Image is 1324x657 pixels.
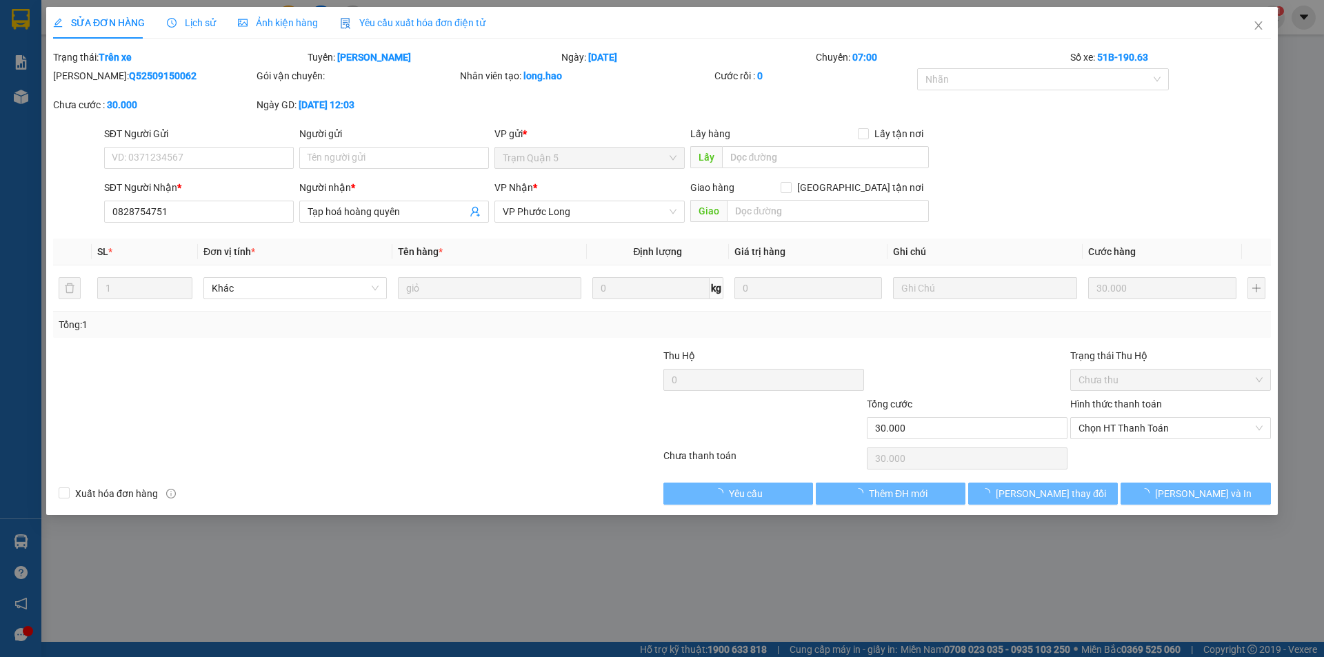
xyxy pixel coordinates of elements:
b: 30.000 [107,99,137,110]
div: Ngày GD: [257,97,457,112]
span: Yêu cầu [729,486,763,501]
span: Lấy hàng [690,128,730,139]
button: Yêu cầu [663,483,813,505]
span: VP Nhận [495,182,534,193]
button: [PERSON_NAME] thay đổi [968,483,1118,505]
label: Hình thức thanh toán [1070,398,1162,410]
span: Giao hàng [690,182,734,193]
button: plus [1247,277,1265,299]
span: Đơn vị tính [203,246,255,257]
span: loading [1140,488,1155,498]
span: picture [238,18,248,28]
div: Chưa cước : [53,97,254,112]
b: 51B-190.63 [1097,52,1148,63]
span: Ảnh kiện hàng [238,17,318,28]
input: VD: Bàn, Ghế [398,277,581,299]
span: Giao [690,200,727,222]
div: Gói vận chuyển: [257,68,457,83]
span: Lịch sử [167,17,216,28]
div: Chưa thanh toán [662,448,865,472]
div: VP gửi [495,126,685,141]
span: Khác [212,278,379,299]
span: user-add [470,206,481,217]
button: Close [1239,7,1278,46]
span: [GEOGRAPHIC_DATA] tận nơi [792,180,929,195]
span: info-circle [166,489,176,498]
b: Trên xe [99,52,132,63]
b: 0 [757,70,763,81]
button: delete [59,277,81,299]
div: Nhân viên tạo: [460,68,712,83]
div: Trạng thái Thu Hộ [1070,348,1271,363]
span: Tổng cước [867,398,912,410]
span: Xuất hóa đơn hàng [70,486,163,501]
b: long.hao [523,70,562,81]
span: Giá trị hàng [734,246,785,257]
input: 0 [734,277,883,299]
b: [DATE] [589,52,618,63]
span: loading [981,488,996,498]
div: Số xe: [1069,50,1272,65]
div: SĐT Người Gửi [104,126,294,141]
input: Ghi Chú [894,277,1077,299]
span: Lấy tận nơi [869,126,929,141]
span: edit [53,18,63,28]
span: SL [97,246,108,257]
div: [PERSON_NAME]: [53,68,254,83]
span: clock-circle [167,18,177,28]
div: Người gửi [299,126,489,141]
span: Thu Hộ [663,350,695,361]
span: loading [854,488,869,498]
span: Cước hàng [1088,246,1136,257]
span: [PERSON_NAME] và In [1155,486,1252,501]
b: Q52509150062 [129,70,197,81]
b: 07:00 [852,52,877,63]
div: Trạng thái: [52,50,306,65]
span: Chưa thu [1079,370,1263,390]
input: Dọc đường [727,200,929,222]
span: SỬA ĐƠN HÀNG [53,17,145,28]
span: Chọn HT Thanh Toán [1079,418,1263,438]
th: Ghi chú [888,239,1083,265]
span: Định lượng [634,246,683,257]
span: loading [714,488,729,498]
span: close [1253,20,1264,31]
b: [DATE] 12:03 [299,99,354,110]
div: Tổng: 1 [59,317,511,332]
span: [PERSON_NAME] thay đổi [996,486,1106,501]
div: Cước rồi : [714,68,915,83]
div: Người nhận [299,180,489,195]
div: Ngày: [561,50,815,65]
div: Tuyến: [306,50,561,65]
img: icon [340,18,351,29]
div: Chuyến: [814,50,1069,65]
span: Trạm Quận 5 [503,148,676,168]
span: VP Phước Long [503,201,676,222]
span: Thêm ĐH mới [869,486,927,501]
input: Dọc đường [722,146,929,168]
span: kg [710,277,723,299]
span: Yêu cầu xuất hóa đơn điện tử [340,17,485,28]
span: Lấy [690,146,722,168]
button: Thêm ĐH mới [816,483,965,505]
input: 0 [1088,277,1236,299]
b: [PERSON_NAME] [337,52,411,63]
div: SĐT Người Nhận [104,180,294,195]
button: [PERSON_NAME] và In [1121,483,1271,505]
span: Tên hàng [398,246,443,257]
